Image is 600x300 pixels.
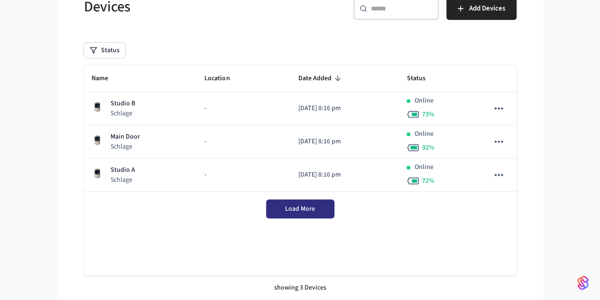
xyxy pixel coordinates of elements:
[577,275,589,291] img: SeamLogoGradient.69752ec5.svg
[469,2,505,15] span: Add Devices
[92,168,103,179] img: Schlage Sense Smart Deadbolt with Camelot Trim, Front
[204,71,242,86] span: Location
[298,170,391,180] p: [DATE] 8:16 pm
[92,101,103,112] img: Schlage Sense Smart Deadbolt with Camelot Trim, Front
[84,43,125,58] button: Status
[204,170,206,180] span: -
[111,142,140,151] p: Schlage
[111,165,135,175] p: Studio A
[414,162,433,172] p: Online
[414,96,433,106] p: Online
[111,175,135,185] p: Schlage
[111,132,140,142] p: Main Door
[204,137,206,147] span: -
[422,110,434,119] span: 73 %
[406,71,437,86] span: Status
[298,137,391,147] p: [DATE] 8:16 pm
[111,109,135,118] p: Schlage
[266,199,334,218] button: Load More
[422,143,434,152] span: 92 %
[204,103,206,113] span: -
[84,66,517,192] table: sticky table
[111,99,135,109] p: Studio B
[298,103,391,113] p: [DATE] 8:16 pm
[92,71,120,86] span: Name
[422,176,434,186] span: 72 %
[285,204,315,214] span: Load More
[414,129,433,139] p: Online
[298,71,344,86] span: Date Added
[92,134,103,146] img: Schlage Sense Smart Deadbolt with Camelot Trim, Front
